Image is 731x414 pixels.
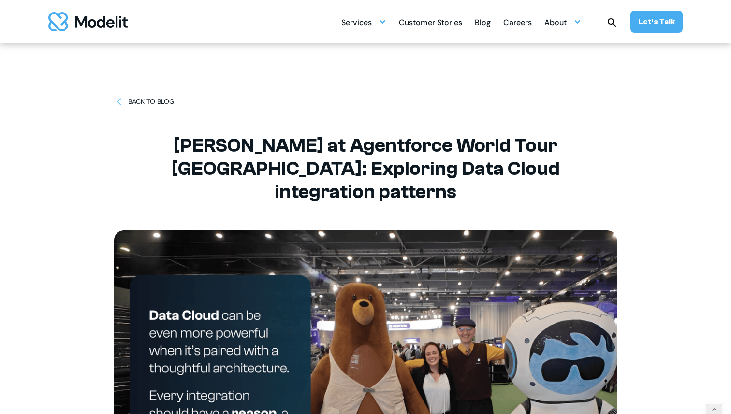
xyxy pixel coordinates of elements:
[48,12,128,31] img: modelit logo
[630,11,683,33] a: Let’s Talk
[544,13,581,31] div: About
[475,14,491,33] div: Blog
[399,14,462,33] div: Customer Stories
[114,97,175,107] a: BACK TO BLOG
[341,14,372,33] div: Services
[475,13,491,31] a: Blog
[399,13,462,31] a: Customer Stories
[128,97,175,107] div: BACK TO BLOG
[341,13,386,31] div: Services
[503,13,532,31] a: Careers
[544,14,567,33] div: About
[48,12,128,31] a: home
[638,16,675,27] div: Let’s Talk
[503,14,532,33] div: Careers
[148,134,583,203] h1: [PERSON_NAME] at Agentforce World Tour [GEOGRAPHIC_DATA]: Exploring Data Cloud integration patterns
